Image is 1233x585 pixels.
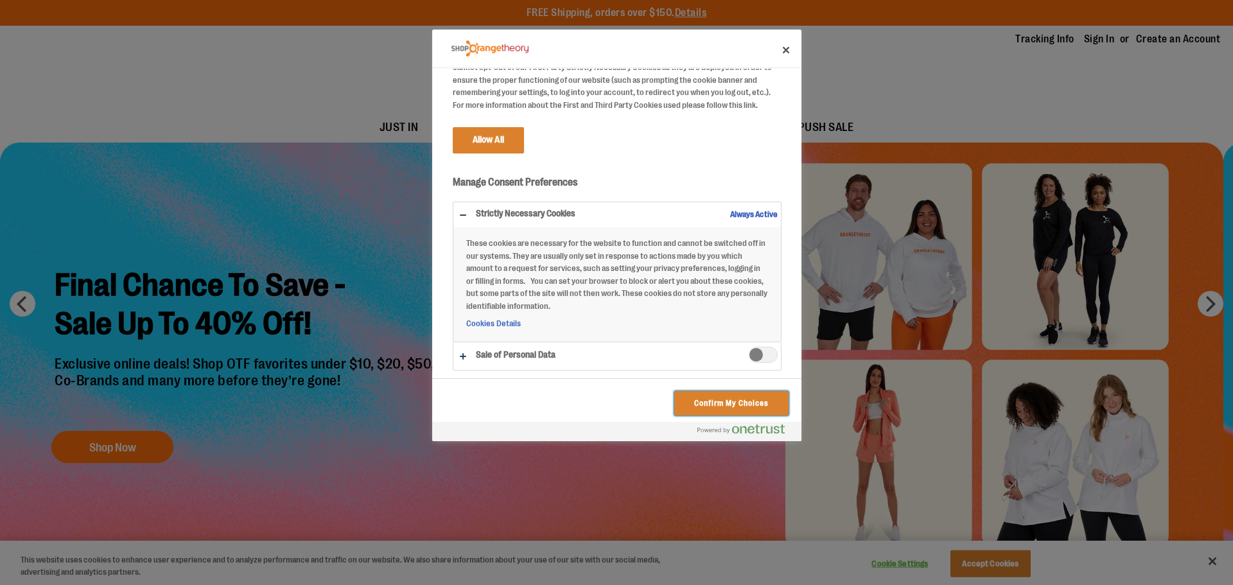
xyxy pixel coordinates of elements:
[432,30,801,441] div: Do Not Sell My Personal Information
[432,30,801,441] div: Preference center
[453,176,782,196] h3: Manage Consent Preferences
[749,347,778,363] span: Sale of Personal Data
[697,424,795,440] a: Powered by OneTrust Opens in a new Tab
[772,36,800,64] button: Close
[453,237,781,312] p: These cookies are necessary for the website to function and cannot be switched off in our systems...
[466,319,521,328] button: Cookie Details button opens Cookie List menu
[674,391,788,415] button: Confirm My Choices
[697,424,785,434] img: Powered by OneTrust Opens in a new Tab
[453,127,524,153] button: Allow All
[451,40,529,57] img: Company Logo
[451,36,529,62] div: Company Logo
